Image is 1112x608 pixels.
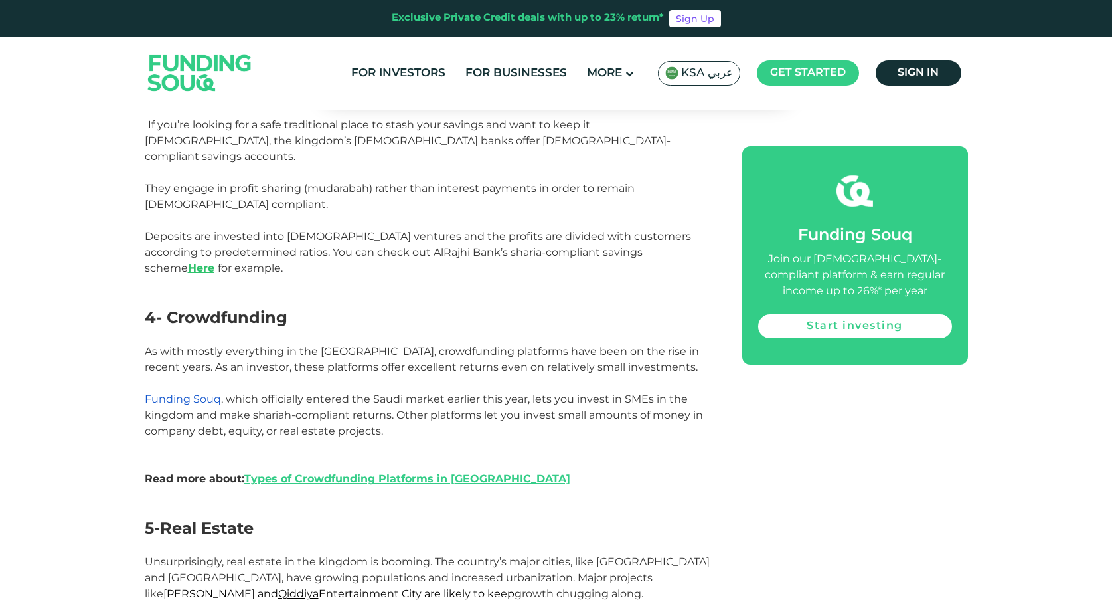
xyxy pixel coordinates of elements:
span: , which officially entered the Saudi market earlier this year, lets you invest in SMEs in the kin... [145,393,703,437]
span: More [587,68,622,79]
a: Qiddiya [278,587,319,600]
span: 4- Crowdfunding [145,308,287,327]
img: fsicon [836,173,873,209]
a: For Investors [348,62,449,84]
span: 5-Real Estate [145,518,254,538]
span: Read more about: [145,472,570,485]
span: As with mostly everything in the [GEOGRAPHIC_DATA], crowdfunding platforms have been on the rise ... [145,345,699,373]
span: They engage in profit sharing (mudarabah) rather than interest payments in order to remain [DEMOG... [145,182,635,211]
span: Sign in [898,68,939,78]
span: Get started [770,68,846,78]
a: Start investing [758,314,952,338]
span: Funding Souq [798,228,912,243]
span: [PERSON_NAME] and Entertainment City are likely to keep [163,587,515,600]
img: SA Flag [665,66,678,80]
span: KSA عربي [681,66,733,81]
div: Join our [DEMOGRAPHIC_DATA]-compliant platform & earn regular income up to 26%* per year [758,252,952,300]
span: Deposits are invested into [DEMOGRAPHIC_DATA] ventures and the profits are divided with customers... [145,230,691,274]
a: For Businesses [462,62,570,84]
a: Types of Crowdfunding Platforms in [GEOGRAPHIC_DATA] [244,472,570,485]
img: Logo [135,39,265,106]
a: Funding Souq [145,393,221,405]
a: Sign Up [669,10,721,27]
span: If you’re looking for a safe traditional place to stash your savings and want to keep it [DEMOGRA... [145,118,671,163]
a: Sign in [876,60,961,86]
span: Unsurprisingly, real estate in the kingdom is booming. The country’s major cities, like [GEOGRAPH... [145,556,710,600]
a: Here [188,262,214,274]
div: Exclusive Private Credit deals with up to 23% return* [392,11,664,26]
